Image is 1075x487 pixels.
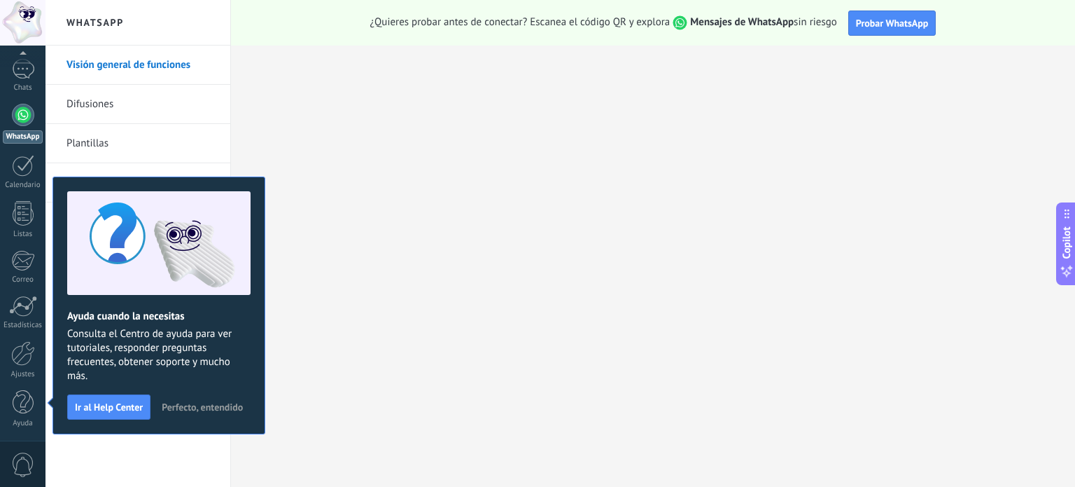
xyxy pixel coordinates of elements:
[45,124,230,163] li: Plantillas
[66,46,216,85] a: Visión general de funciones
[1060,226,1074,259] span: Copilot
[162,402,243,412] span: Perfecto, entendido
[3,230,43,239] div: Listas
[3,181,43,190] div: Calendario
[45,163,230,203] li: Bots
[3,370,43,379] div: Ajustes
[3,83,43,92] div: Chats
[848,11,936,36] button: Probar WhatsApp
[3,419,43,428] div: Ayuda
[66,124,216,163] a: Plantillas
[66,85,216,124] a: Difusiones
[3,130,43,144] div: WhatsApp
[45,85,230,124] li: Difusiones
[66,163,216,203] a: Bots
[155,397,249,418] button: Perfecto, entendido
[856,17,929,29] span: Probar WhatsApp
[690,15,794,29] strong: Mensajes de WhatsApp
[67,395,150,420] button: Ir al Help Center
[45,46,230,85] li: Visión general de funciones
[3,275,43,284] div: Correo
[370,15,837,30] span: ¿Quieres probar antes de conectar? Escanea el código QR y explora sin riesgo
[75,402,143,412] span: Ir al Help Center
[3,321,43,330] div: Estadísticas
[67,327,251,383] span: Consulta el Centro de ayuda para ver tutoriales, responder preguntas frecuentes, obtener soporte ...
[67,310,251,323] h2: Ayuda cuando la necesitas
